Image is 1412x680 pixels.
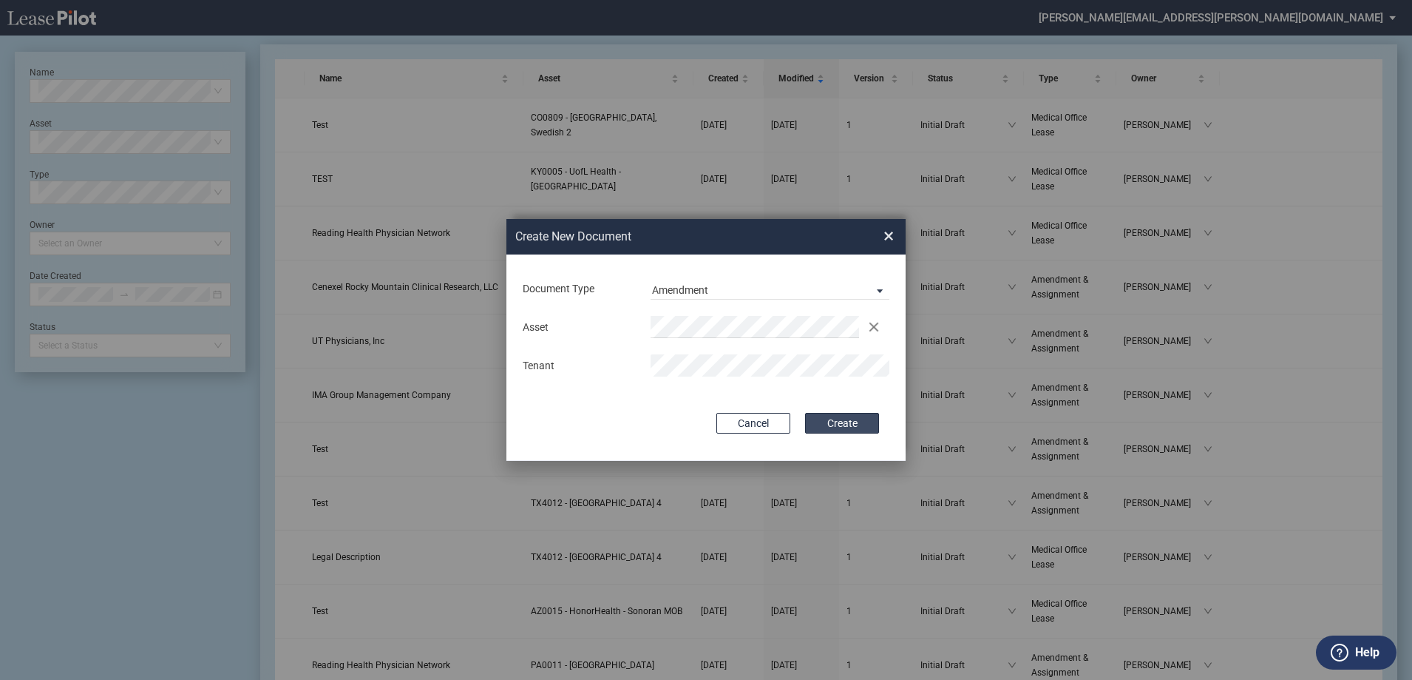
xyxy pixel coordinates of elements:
span: × [883,224,894,248]
md-select: Document Type: Amendment [651,277,889,300]
div: Tenant [514,359,642,374]
div: Asset [514,320,642,335]
h2: Create New Document [515,229,830,245]
button: Cancel [716,413,790,434]
div: Document Type [514,282,642,297]
label: Help [1355,643,1379,662]
div: Amendment [652,284,708,296]
md-dialog: Create New ... [506,219,906,462]
button: Create [805,413,879,434]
